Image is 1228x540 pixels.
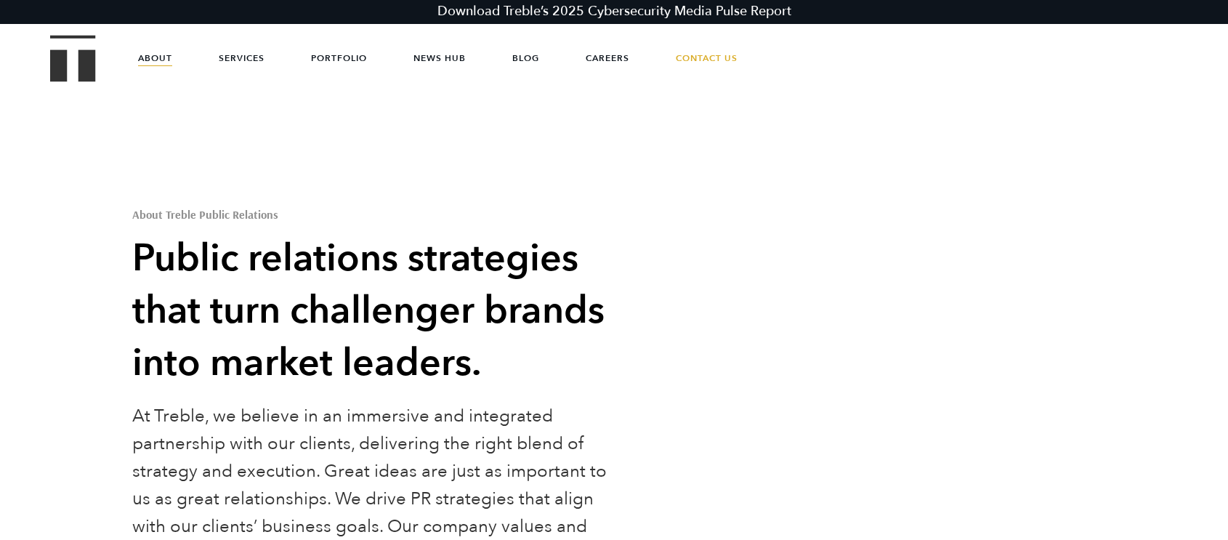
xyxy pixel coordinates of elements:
[132,233,610,390] h2: Public relations strategies that turn challenger brands into market leaders.
[50,35,96,81] img: Treble logo
[219,36,264,80] a: Services
[512,36,539,80] a: Blog
[51,36,94,81] a: Treble Homepage
[586,36,629,80] a: Careers
[676,36,738,80] a: Contact Us
[413,36,466,80] a: News Hub
[311,36,367,80] a: Portfolio
[138,36,172,80] a: About
[132,209,610,220] h1: About Treble Public Relations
